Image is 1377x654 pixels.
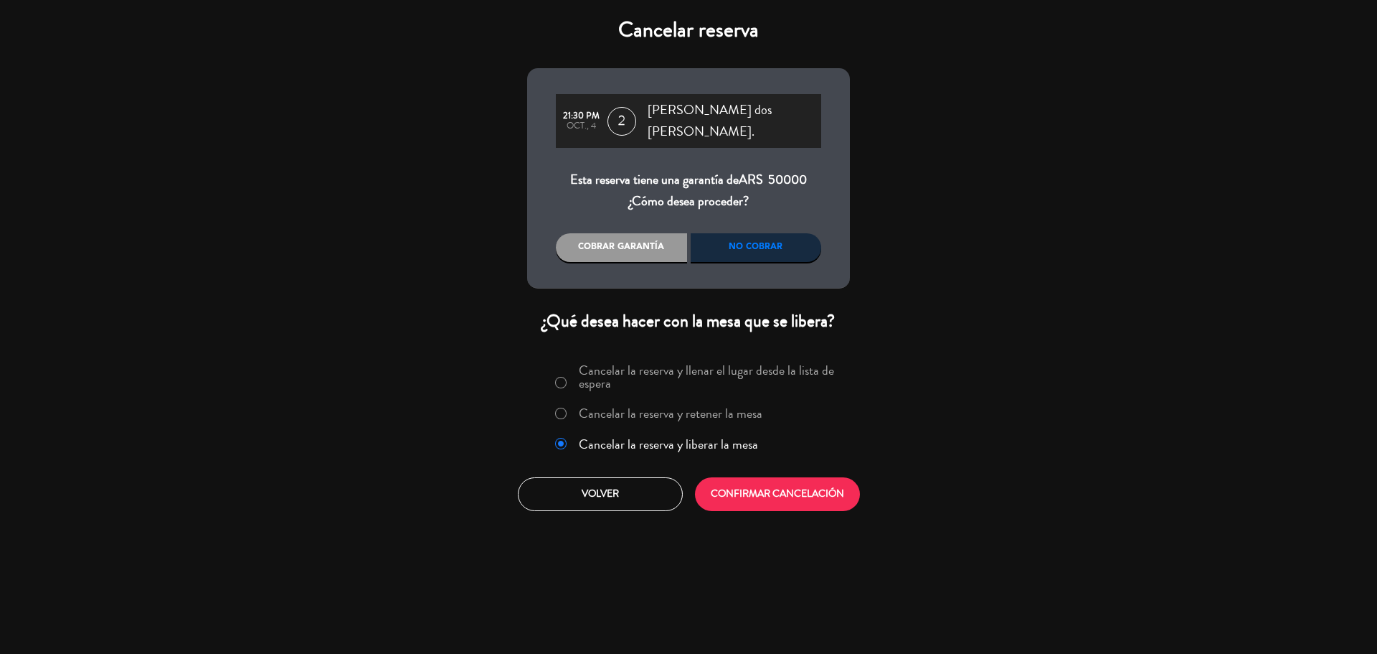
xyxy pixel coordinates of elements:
[579,438,758,451] label: Cancelar la reserva y liberar la mesa
[563,121,600,131] div: oct., 4
[768,170,807,189] span: 50000
[739,170,763,189] span: ARS
[527,310,850,332] div: ¿Qué desea hacer con la mesa que se libera?
[695,477,860,511] button: CONFIRMAR CANCELACIÓN
[556,233,687,262] div: Cobrar garantía
[563,111,600,121] div: 21:30 PM
[579,407,762,420] label: Cancelar la reserva y retener la mesa
[648,100,821,142] span: [PERSON_NAME] dos [PERSON_NAME].
[518,477,683,511] button: Volver
[607,107,636,136] span: 2
[691,233,822,262] div: No cobrar
[527,17,850,43] h4: Cancelar reserva
[556,169,821,212] div: Esta reserva tiene una garantía de ¿Cómo desea proceder?
[579,364,841,390] label: Cancelar la reserva y llenar el lugar desde la lista de espera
